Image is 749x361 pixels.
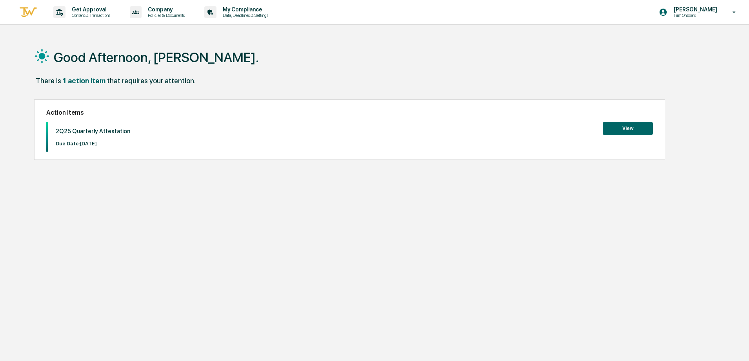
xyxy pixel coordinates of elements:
[216,6,272,13] p: My Compliance
[36,77,61,85] div: There is
[603,122,653,135] button: View
[603,124,653,132] a: View
[667,13,721,18] p: Firm Onboard
[142,13,189,18] p: Policies & Documents
[63,77,105,85] div: 1 action item
[65,13,114,18] p: Content & Transactions
[56,141,130,147] p: Due Date: [DATE]
[216,13,272,18] p: Data, Deadlines & Settings
[142,6,189,13] p: Company
[667,6,721,13] p: [PERSON_NAME]
[65,6,114,13] p: Get Approval
[46,109,653,116] h2: Action Items
[19,6,38,19] img: logo
[107,77,196,85] div: that requires your attention.
[54,49,259,65] h1: Good Afternoon, [PERSON_NAME].
[56,128,130,135] p: 2Q25 Quarterly Attestation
